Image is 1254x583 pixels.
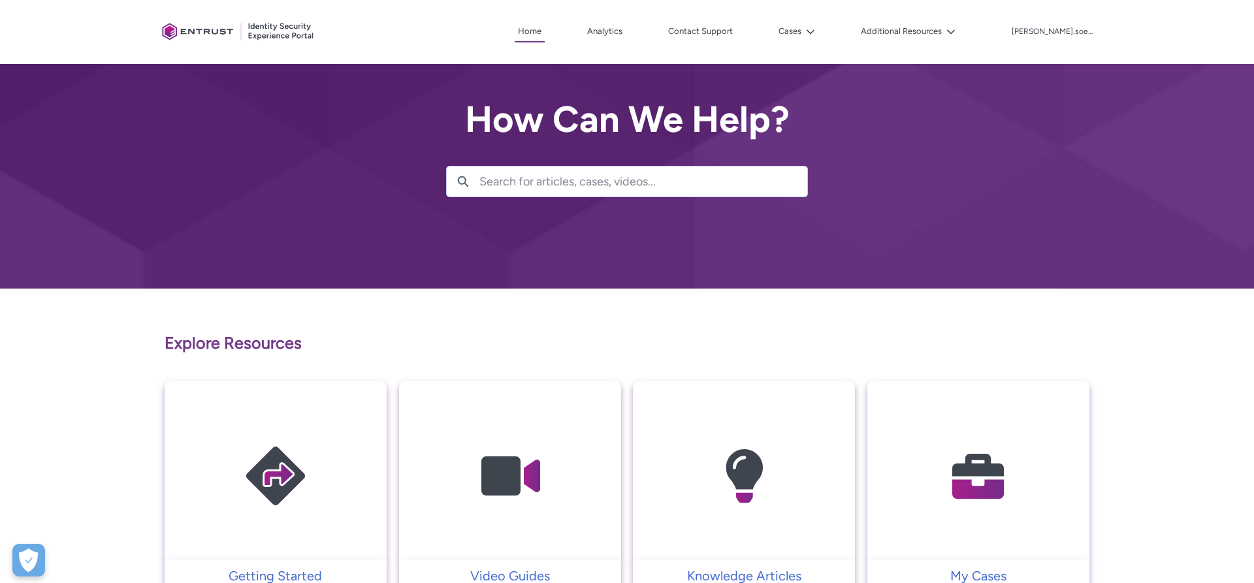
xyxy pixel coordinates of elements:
[1012,27,1097,37] p: [PERSON_NAME].soemai
[515,22,545,42] a: Home
[12,544,45,576] button: Open Preferences
[12,544,45,576] div: Cookie Preferences
[448,406,572,546] img: Video Guides
[447,166,479,197] button: Search
[214,406,338,546] img: Getting Started
[916,406,1040,546] img: My Cases
[858,22,959,41] button: Additional Resources
[775,22,818,41] button: Cases
[682,406,806,546] img: Knowledge Articles
[665,22,736,41] a: Contact Support
[165,331,1089,356] p: Explore Resources
[446,99,808,140] h2: How Can We Help?
[479,166,807,197] input: Search for articles, cases, videos...
[1011,24,1097,37] button: User Profile dennis.soemai
[584,22,626,41] a: Analytics, opens in new tab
